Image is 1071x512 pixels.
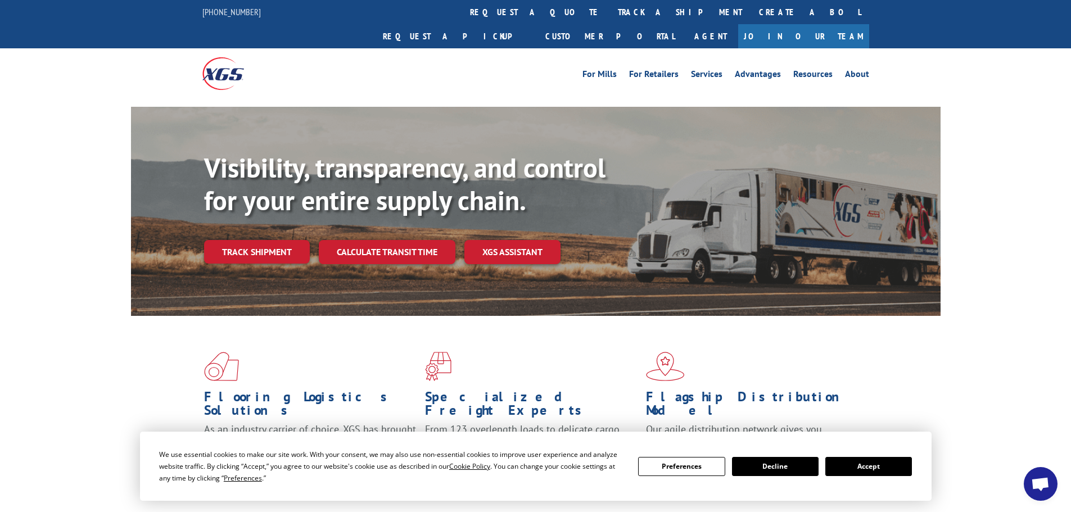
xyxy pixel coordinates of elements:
[735,70,781,82] a: Advantages
[204,240,310,264] a: Track shipment
[683,24,738,48] a: Agent
[732,457,819,476] button: Decline
[646,352,685,381] img: xgs-icon-flagship-distribution-model-red
[793,70,833,82] a: Resources
[449,461,490,471] span: Cookie Policy
[204,423,416,463] span: As an industry carrier of choice, XGS has brought innovation and dedication to flooring logistics...
[629,70,679,82] a: For Retailers
[204,150,605,218] b: Visibility, transparency, and control for your entire supply chain.
[638,457,725,476] button: Preferences
[845,70,869,82] a: About
[202,6,261,17] a: [PHONE_NUMBER]
[425,352,451,381] img: xgs-icon-focused-on-flooring-red
[1024,467,1058,501] a: Open chat
[691,70,722,82] a: Services
[646,390,858,423] h1: Flagship Distribution Model
[464,240,561,264] a: XGS ASSISTANT
[374,24,537,48] a: Request a pickup
[140,432,932,501] div: Cookie Consent Prompt
[582,70,617,82] a: For Mills
[224,473,262,483] span: Preferences
[159,448,625,484] div: We use essential cookies to make our site work. With your consent, we may also use non-essential ...
[204,390,417,423] h1: Flooring Logistics Solutions
[646,423,853,449] span: Our agile distribution network gives you nationwide inventory management on demand.
[425,423,638,473] p: From 123 overlength loads to delicate cargo, our experienced staff knows the best way to move you...
[537,24,683,48] a: Customer Portal
[738,24,869,48] a: Join Our Team
[204,352,239,381] img: xgs-icon-total-supply-chain-intelligence-red
[425,390,638,423] h1: Specialized Freight Experts
[319,240,455,264] a: Calculate transit time
[825,457,912,476] button: Accept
